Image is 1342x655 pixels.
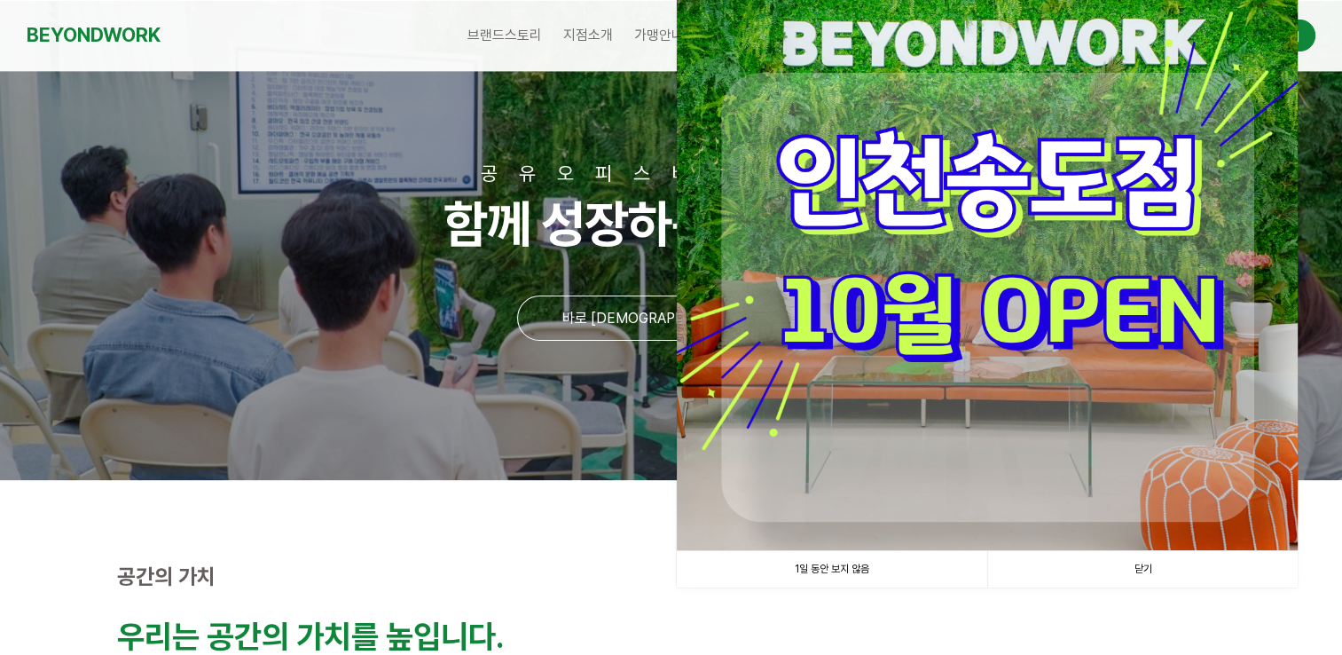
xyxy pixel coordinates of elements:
a: 지점소개 [553,13,624,58]
a: BEYONDWORK [27,19,161,51]
span: 브랜드스토리 [467,27,542,43]
a: 가맹안내 [624,13,695,58]
span: 가맹안내 [634,27,684,43]
span: 지점소개 [563,27,613,43]
strong: 공간의 가치 [117,564,216,589]
a: 닫기 [987,551,1298,588]
a: 브랜드스토리 [457,13,553,58]
a: 1일 동안 보지 않음 [677,551,987,588]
